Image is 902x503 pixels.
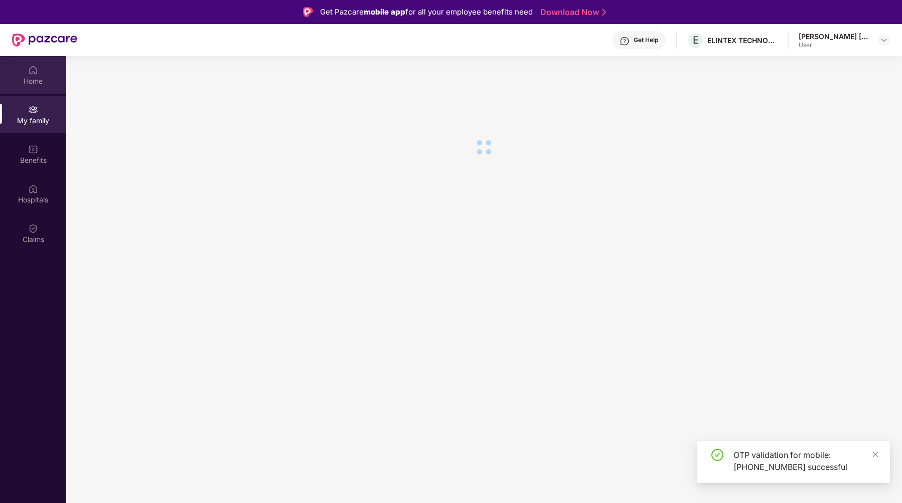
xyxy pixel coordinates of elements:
[799,41,869,49] div: User
[872,451,879,458] span: close
[364,7,405,17] strong: mobile app
[320,6,533,18] div: Get Pazcare for all your employee benefits need
[28,184,38,194] img: svg+xml;base64,PHN2ZyBpZD0iSG9zcGl0YWxzIiB4bWxucz0iaHR0cDovL3d3dy53My5vcmcvMjAwMC9zdmciIHdpZHRoPS...
[707,36,778,45] div: ELINTEX TECHNOLOGIES PRIVATE LIMITED
[12,34,77,47] img: New Pazcare Logo
[303,7,313,17] img: Logo
[733,449,878,473] div: OTP validation for mobile: [PHONE_NUMBER] successful
[711,449,723,461] span: check-circle
[880,36,888,44] img: svg+xml;base64,PHN2ZyBpZD0iRHJvcGRvd24tMzJ4MzIiIHhtbG5zPSJodHRwOi8vd3d3LnczLm9yZy8yMDAwL3N2ZyIgd2...
[28,223,38,233] img: svg+xml;base64,PHN2ZyBpZD0iQ2xhaW0iIHhtbG5zPSJodHRwOi8vd3d3LnczLm9yZy8yMDAwL3N2ZyIgd2lkdGg9IjIwIi...
[634,36,658,44] div: Get Help
[799,32,869,41] div: [PERSON_NAME] [PERSON_NAME]
[602,7,606,18] img: Stroke
[693,34,699,46] span: E
[620,36,630,46] img: svg+xml;base64,PHN2ZyBpZD0iSGVscC0zMngzMiIgeG1sbnM9Imh0dHA6Ly93d3cudzMub3JnLzIwMDAvc3ZnIiB3aWR0aD...
[28,144,38,154] img: svg+xml;base64,PHN2ZyBpZD0iQmVuZWZpdHMiIHhtbG5zPSJodHRwOi8vd3d3LnczLm9yZy8yMDAwL3N2ZyIgd2lkdGg9Ij...
[540,7,603,18] a: Download Now
[28,65,38,75] img: svg+xml;base64,PHN2ZyBpZD0iSG9tZSIgeG1sbnM9Imh0dHA6Ly93d3cudzMub3JnLzIwMDAvc3ZnIiB3aWR0aD0iMjAiIG...
[28,105,38,115] img: svg+xml;base64,PHN2ZyB3aWR0aD0iMjAiIGhlaWdodD0iMjAiIHZpZXdCb3g9IjAgMCAyMCAyMCIgZmlsbD0ibm9uZSIgeG...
